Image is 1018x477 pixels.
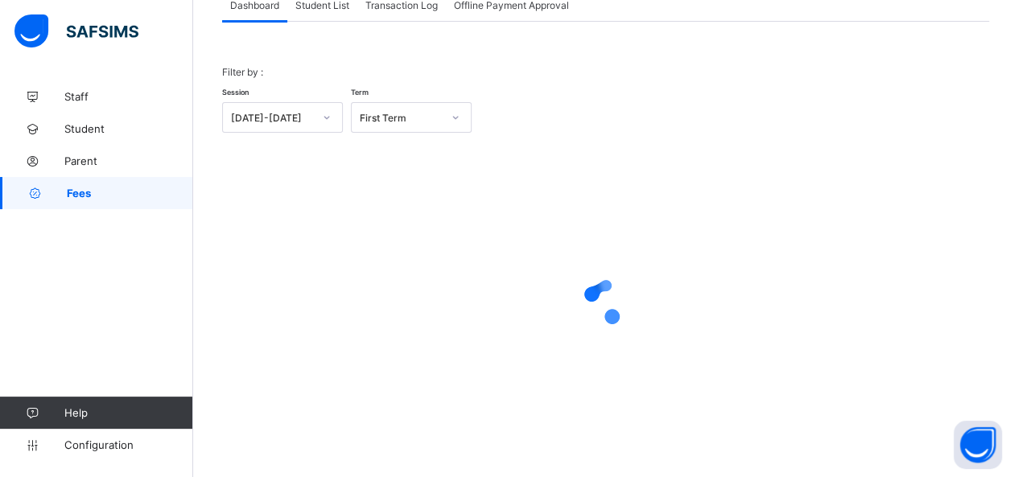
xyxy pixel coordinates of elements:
[231,112,313,124] div: [DATE]-[DATE]
[222,88,249,97] span: Session
[64,438,192,451] span: Configuration
[360,112,442,124] div: First Term
[351,88,369,97] span: Term
[67,187,193,199] span: Fees
[64,122,193,135] span: Student
[222,66,263,78] span: Filter by :
[954,421,1002,469] button: Open asap
[64,154,193,167] span: Parent
[14,14,138,48] img: safsims
[64,406,192,419] span: Help
[64,90,193,103] span: Staff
